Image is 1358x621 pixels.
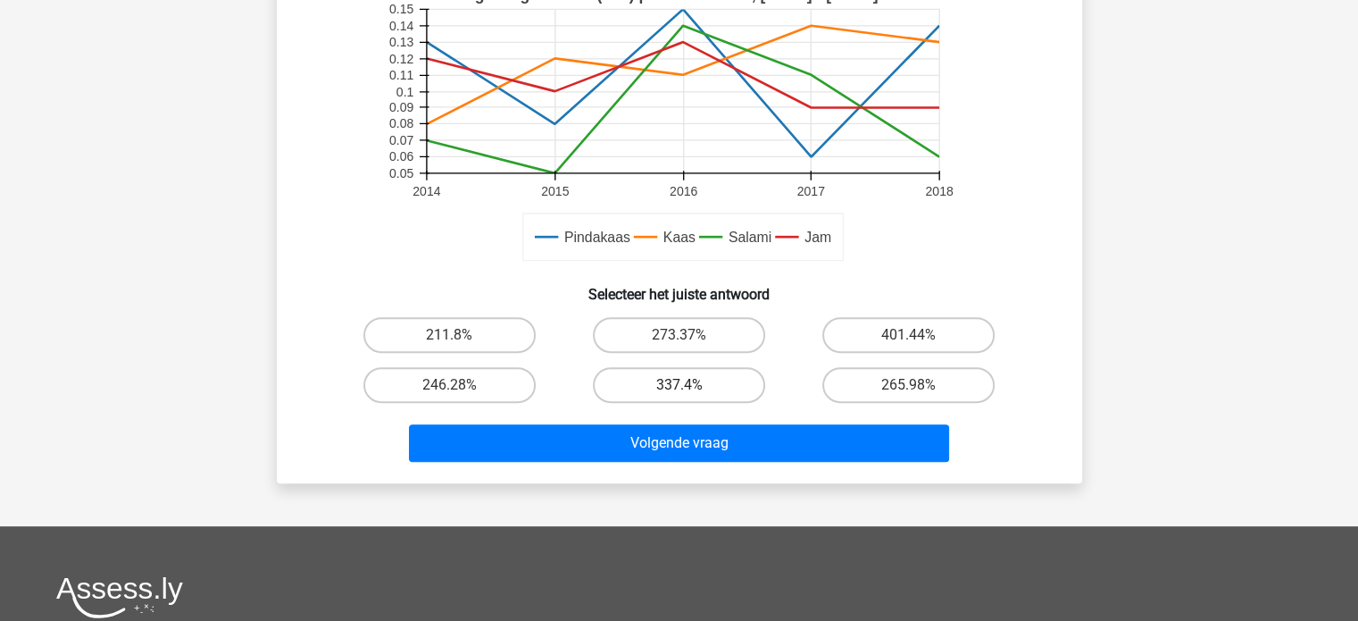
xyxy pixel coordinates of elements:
text: 2015 [541,184,569,198]
label: 337.4% [593,367,765,403]
text: Salami [728,230,771,245]
label: 265.98% [822,367,995,403]
text: 0.1 [396,85,413,99]
text: 2017 [796,184,824,198]
text: 0.13 [388,35,413,49]
text: Pindakaas [563,230,629,245]
h6: Selecteer het juiste antwoord [305,272,1054,303]
text: 2018 [925,184,953,198]
text: 2014 [412,184,440,198]
text: 0.11 [388,68,413,82]
text: 0.07 [388,133,413,147]
label: 273.37% [593,317,765,353]
text: 0.06 [388,149,413,164]
label: 246.28% [363,367,536,403]
label: 211.8% [363,317,536,353]
button: Volgende vraag [409,424,949,462]
img: Assessly logo [56,576,183,618]
text: 0.05 [388,166,413,180]
text: Kaas [662,230,695,245]
label: 401.44% [822,317,995,353]
text: 0.09 [388,100,413,114]
text: 0.08 [388,117,413,131]
text: 0.15 [388,2,413,16]
text: 0.14 [388,19,413,33]
text: 0.12 [388,52,413,66]
text: 2016 [669,184,696,198]
text: Jam [804,230,831,245]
